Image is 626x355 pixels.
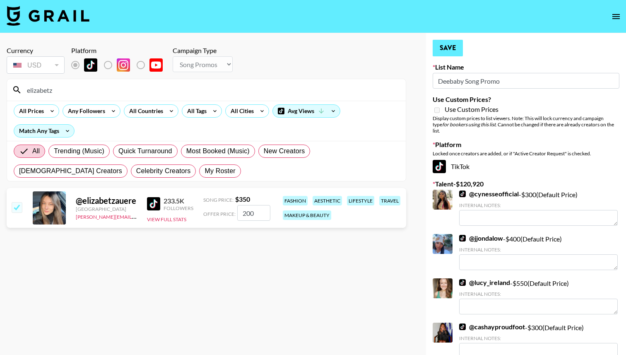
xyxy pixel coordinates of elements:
[71,46,169,55] div: Platform
[76,206,137,212] div: [GEOGRAPHIC_DATA]
[173,46,233,55] div: Campaign Type
[459,291,618,297] div: Internal Notes:
[8,58,63,72] div: USD
[459,278,618,314] div: - $ 550 (Default Price)
[264,146,305,156] span: New Creators
[7,6,89,26] img: Grail Talent
[235,195,250,203] strong: $ 350
[459,190,519,198] a: @cynesseofficial
[203,211,236,217] span: Offer Price:
[186,146,250,156] span: Most Booked (Music)
[433,140,619,149] label: Platform
[459,335,618,341] div: Internal Notes:
[205,166,235,176] span: My Roster
[203,197,234,203] span: Song Price:
[459,190,618,226] div: - $ 300 (Default Price)
[226,105,255,117] div: All Cities
[14,125,74,137] div: Match Any Tags
[347,196,374,205] div: lifestyle
[182,105,208,117] div: All Tags
[147,216,186,222] button: View Full Stats
[459,246,618,253] div: Internal Notes:
[32,146,40,156] span: All
[237,205,270,221] input: 350
[283,210,331,220] div: makeup & beauty
[608,8,624,25] button: open drawer
[459,235,466,241] img: TikTok
[117,58,130,72] img: Instagram
[433,63,619,71] label: List Name
[76,196,137,206] div: @ elizabetzauere
[22,83,401,97] input: Search by User Name
[71,56,169,74] div: Remove selected talent to change platforms
[313,196,342,205] div: aesthetic
[433,160,619,173] div: TikTok
[164,205,193,211] div: Followers
[136,166,191,176] span: Celebrity Creators
[459,323,525,331] a: @cashayproudfoot
[433,180,619,188] label: Talent - $ 120,920
[63,105,107,117] div: Any Followers
[459,191,466,197] img: TikTok
[54,146,104,156] span: Trending (Music)
[459,234,503,242] a: @jjondalow
[459,279,466,286] img: TikTok
[433,150,619,157] div: Locked once creators are added, or if "Active Creator Request" is checked.
[433,95,619,104] label: Use Custom Prices?
[433,160,446,173] img: TikTok
[445,105,498,114] span: Use Custom Prices
[76,212,198,220] a: [PERSON_NAME][EMAIL_ADDRESS][DOMAIN_NAME]
[459,234,618,270] div: - $ 400 (Default Price)
[124,105,165,117] div: All Countries
[459,324,466,330] img: TikTok
[19,166,122,176] span: [DEMOGRAPHIC_DATA] Creators
[379,196,400,205] div: travel
[442,121,496,128] em: for bookers using this list
[7,46,65,55] div: Currency
[164,197,193,205] div: 233.5K
[149,58,163,72] img: YouTube
[118,146,172,156] span: Quick Turnaround
[14,105,46,117] div: All Prices
[84,58,97,72] img: TikTok
[273,105,340,117] div: Avg Views
[459,278,510,287] a: @lucy_ireland
[433,40,463,56] button: Save
[459,202,618,208] div: Internal Notes:
[7,55,65,75] div: Remove selected talent to change your currency
[433,115,619,134] div: Display custom prices to list viewers. Note: This will lock currency and campaign type . Cannot b...
[283,196,308,205] div: fashion
[147,197,160,210] img: TikTok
